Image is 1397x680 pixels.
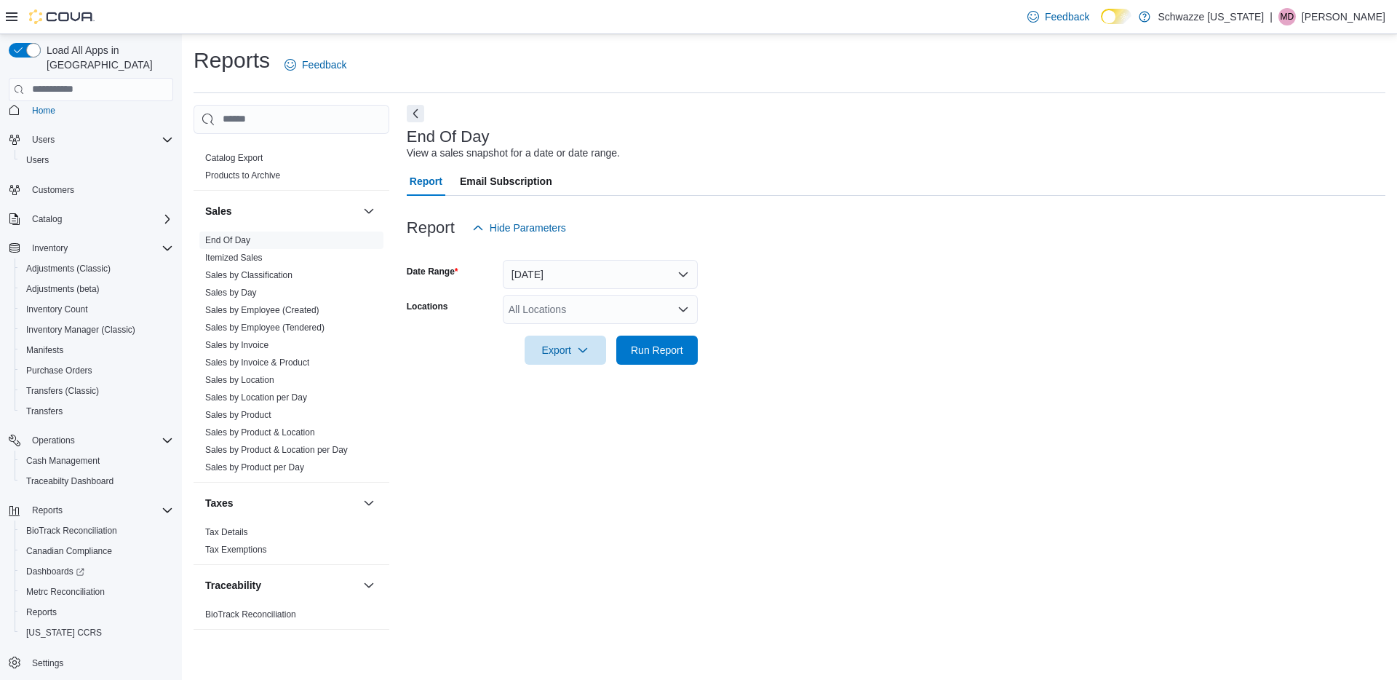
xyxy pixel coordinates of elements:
span: Manifests [20,341,173,359]
span: MD [1281,8,1294,25]
a: Customers [26,181,80,199]
input: Dark Mode [1101,9,1131,24]
a: Home [26,102,61,119]
span: Catalog Export [205,152,263,164]
a: Sales by Invoice [205,340,268,350]
button: Operations [3,430,179,451]
span: Manifests [26,344,63,356]
span: Inventory [32,242,68,254]
button: Export [525,336,606,365]
span: Users [26,154,49,166]
a: Canadian Compliance [20,542,118,560]
button: Canadian Compliance [15,541,179,561]
span: Sales by Invoice [205,339,268,351]
button: Open list of options [677,304,689,315]
button: Reports [3,500,179,521]
span: Transfers (Classic) [26,385,99,397]
span: Reports [20,604,173,621]
button: Inventory Count [15,299,179,320]
span: Dashboards [20,563,173,580]
span: Reports [26,606,57,618]
img: Cova [29,9,95,24]
span: Operations [32,435,75,446]
span: Adjustments (Classic) [20,260,173,277]
span: BioTrack Reconciliation [20,522,173,539]
a: Sales by Location [205,375,274,385]
span: Adjustments (Classic) [26,263,111,274]
a: Inventory Count [20,301,94,318]
button: Transfers (Classic) [15,381,179,401]
span: Sales by Product & Location [205,427,315,438]
button: BioTrack Reconciliation [15,521,179,541]
label: Locations [407,301,448,312]
p: Schwazze [US_STATE] [1158,8,1264,25]
span: Operations [26,432,173,449]
span: Inventory Count [20,301,173,318]
p: | [1270,8,1273,25]
a: Sales by Product [205,410,271,420]
button: Products [360,120,378,138]
button: Next [407,105,424,122]
a: Sales by Product & Location [205,427,315,438]
span: Tax Exemptions [205,544,267,556]
h3: End Of Day [407,128,490,146]
span: Settings [32,657,63,669]
a: Sales by Location per Day [205,392,307,403]
span: Home [32,105,55,116]
a: End Of Day [205,235,250,245]
span: Sales by Employee (Created) [205,304,319,316]
a: Feedback [279,50,352,79]
span: Settings [26,653,173,671]
span: Users [32,134,55,146]
a: Inventory Manager (Classic) [20,321,141,339]
span: Itemized Sales [205,252,263,264]
a: Reports [20,604,63,621]
a: Sales by Employee (Created) [205,305,319,315]
span: Inventory [26,240,173,257]
button: Catalog [26,210,68,228]
h1: Reports [194,46,270,75]
a: Sales by Day [205,288,257,298]
span: Sales by Product per Day [205,462,304,473]
span: Adjustments (beta) [20,280,173,298]
a: Feedback [1022,2,1095,31]
span: Customers [32,184,74,196]
span: Dashboards [26,566,84,577]
span: Canadian Compliance [26,545,112,557]
button: Settings [3,652,179,673]
div: Sales [194,232,389,482]
button: Sales [205,204,357,218]
a: Adjustments (Classic) [20,260,116,277]
span: Traceabilty Dashboard [26,475,114,487]
h3: Sales [205,204,232,218]
a: Catalog Export [205,153,263,163]
button: Cash Management [15,451,179,471]
button: Inventory [3,238,179,258]
h3: Traceability [205,578,261,593]
a: Purchase Orders [20,362,98,379]
span: Dark Mode [1101,24,1102,25]
a: Transfers (Classic) [20,382,105,400]
div: Matthew Dupuis [1278,8,1296,25]
a: Sales by Product & Location per Day [205,445,348,455]
button: Taxes [205,496,357,510]
span: Purchase Orders [26,365,92,376]
button: Adjustments (Classic) [15,258,179,279]
button: Purchase Orders [15,360,179,381]
button: Traceability [205,578,357,593]
button: Home [3,100,179,121]
span: Customers [26,181,173,199]
a: Tax Exemptions [205,545,267,555]
button: Inventory Manager (Classic) [15,320,179,340]
a: Dashboards [20,563,90,580]
div: Taxes [194,523,389,564]
a: Manifests [20,341,69,359]
button: Adjustments (beta) [15,279,179,299]
button: Users [3,130,179,150]
p: [PERSON_NAME] [1302,8,1385,25]
a: Sales by Employee (Tendered) [205,323,325,333]
a: Traceabilty Dashboard [20,473,119,490]
span: Products to Archive [205,170,280,181]
span: Inventory Manager (Classic) [26,324,135,336]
